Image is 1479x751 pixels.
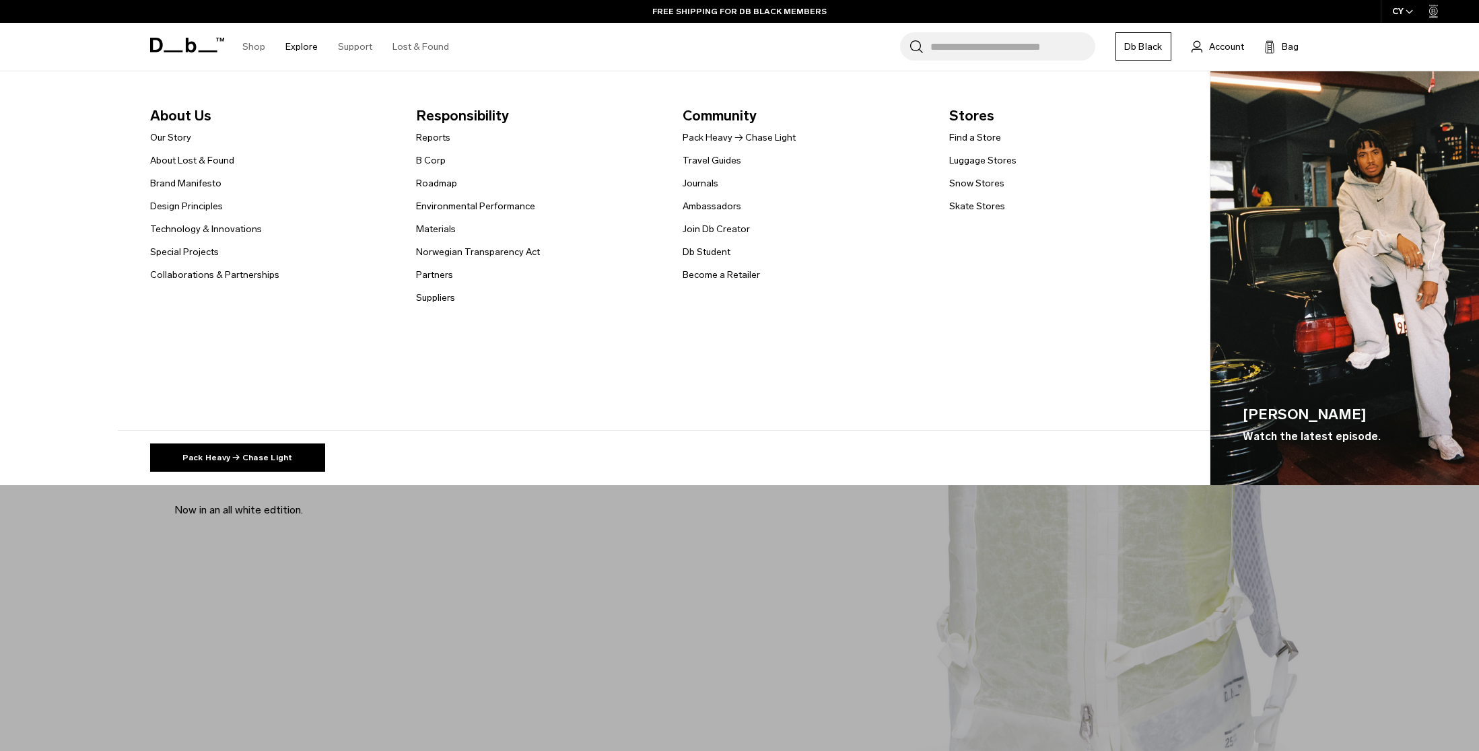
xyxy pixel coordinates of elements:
a: Journals [683,176,718,190]
a: Shop [242,23,265,71]
a: [PERSON_NAME] Watch the latest episode. Db [1210,71,1479,485]
a: Suppliers [416,291,455,305]
a: Support [338,23,372,71]
a: B Corp [416,153,446,168]
a: Ambassadors [683,199,741,213]
span: Watch the latest episode. [1243,429,1381,445]
a: About Lost & Found [150,153,234,168]
span: Stores [949,105,1194,127]
a: Brand Manifesto [150,176,221,190]
a: Snow Stores [949,176,1004,190]
span: Community [683,105,928,127]
a: FREE SHIPPING FOR DB BLACK MEMBERS [652,5,827,17]
a: Travel Guides [683,153,741,168]
span: Responsibility [416,105,661,127]
a: Account [1192,38,1244,55]
a: Technology & Innovations [150,222,262,236]
a: Reports [416,131,450,145]
a: Materials [416,222,456,236]
a: Join Db Creator [683,222,750,236]
a: Find a Store [949,131,1001,145]
a: Db Student [683,245,730,259]
a: Norwegian Transparency Act [416,245,540,259]
span: [PERSON_NAME] [1243,404,1381,425]
a: Lost & Found [392,23,449,71]
a: Explore [285,23,318,71]
button: Bag [1264,38,1299,55]
a: Our Story [150,131,191,145]
a: Luggage Stores [949,153,1017,168]
span: Account [1209,40,1244,54]
span: Bag [1282,40,1299,54]
img: Db [1210,71,1479,485]
a: Special Projects [150,245,219,259]
a: Environmental Performance [416,199,535,213]
a: Become a Retailer [683,268,760,282]
a: Partners [416,268,453,282]
nav: Main Navigation [232,23,459,71]
a: Db Black [1115,32,1171,61]
a: Collaborations & Partnerships [150,268,279,282]
a: Pack Heavy → Chase Light [150,443,325,472]
span: About Us [150,105,395,127]
a: Design Principles [150,199,223,213]
a: Roadmap [416,176,457,190]
a: Pack Heavy → Chase Light [683,131,796,145]
a: Skate Stores [949,199,1005,213]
